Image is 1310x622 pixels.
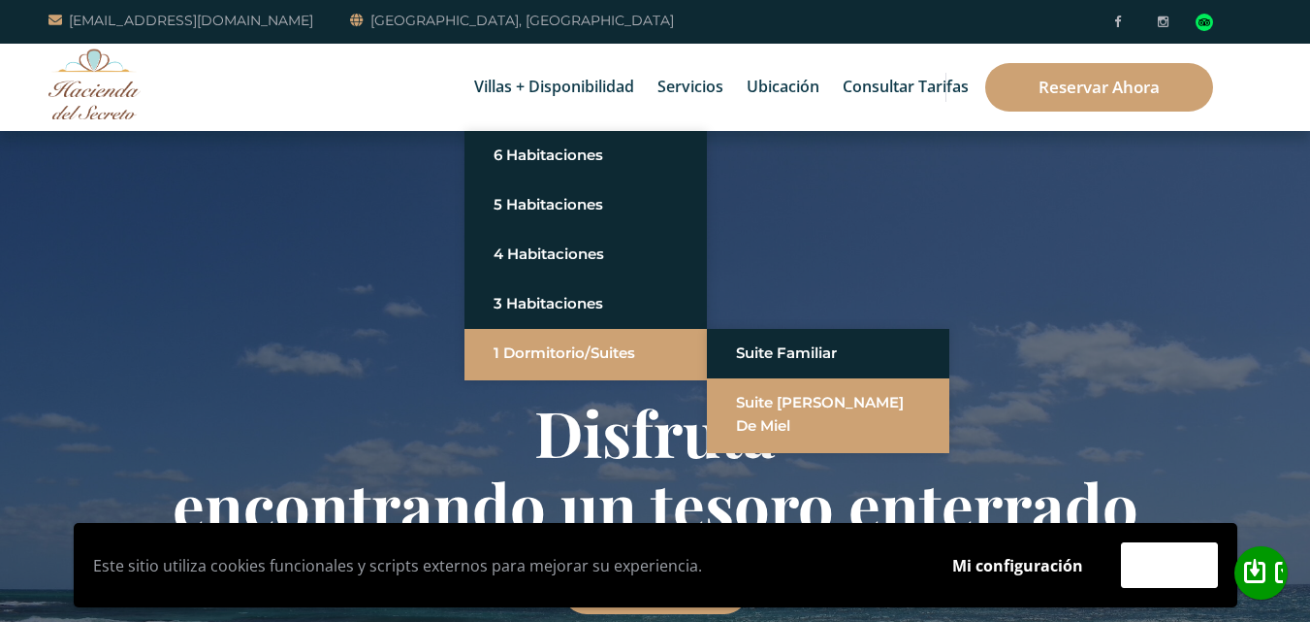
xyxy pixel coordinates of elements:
[1196,14,1213,31] img: Tripadvisor_logomark.svg
[494,294,603,312] font: 3 habitaciones
[1038,76,1160,98] font: Reservar ahora
[69,12,313,29] font: [EMAIL_ADDRESS][DOMAIN_NAME]
[494,146,603,164] font: 6 habitaciones
[494,336,678,371] a: 1 dormitorio/suites
[736,385,920,443] a: Suite [PERSON_NAME] de miel
[1196,14,1213,31] div: Read traveler reviews on Tripadvisor
[534,390,776,474] font: Disfruta
[494,138,678,173] a: 6 habitaciones
[48,49,141,119] img: Logotipo impresionante
[952,555,1083,576] font: Mi configuración
[474,76,634,97] font: Villas + Disponibilidad
[370,12,674,29] font: [GEOGRAPHIC_DATA], [GEOGRAPHIC_DATA]
[736,393,904,435] font: Suite [PERSON_NAME] de miel
[843,76,969,97] font: Consultar tarifas
[747,76,819,97] font: Ubicación
[934,543,1102,588] button: Mi configuración
[494,195,603,213] font: 5 habitaciones
[464,44,644,131] a: Villas + Disponibilidad
[494,286,678,321] a: 3 habitaciones
[736,336,920,371] a: Suite Familiar
[48,9,313,32] a: [EMAIL_ADDRESS][DOMAIN_NAME]
[494,187,678,222] a: 5 habitaciones
[93,555,702,576] font: Este sitio utiliza cookies funcionales y scripts externos para mejorar su experiencia.
[1139,554,1199,575] font: Aceptar
[1234,546,1288,600] a: llamar
[648,44,733,131] a: Servicios
[833,44,978,131] a: Consultar tarifas
[657,76,723,97] font: Servicios
[736,344,837,362] font: Suite Familiar
[173,463,1138,546] font: encontrando un tesoro enterrado
[494,344,635,362] font: 1 dormitorio/suites
[494,245,604,263] font: 4 habitaciones
[494,237,678,272] a: 4 habitaciones
[350,9,674,32] a: [GEOGRAPHIC_DATA], [GEOGRAPHIC_DATA]
[985,63,1213,112] a: Reservar ahora
[1121,542,1218,588] button: Aceptar
[737,44,829,131] a: Ubicación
